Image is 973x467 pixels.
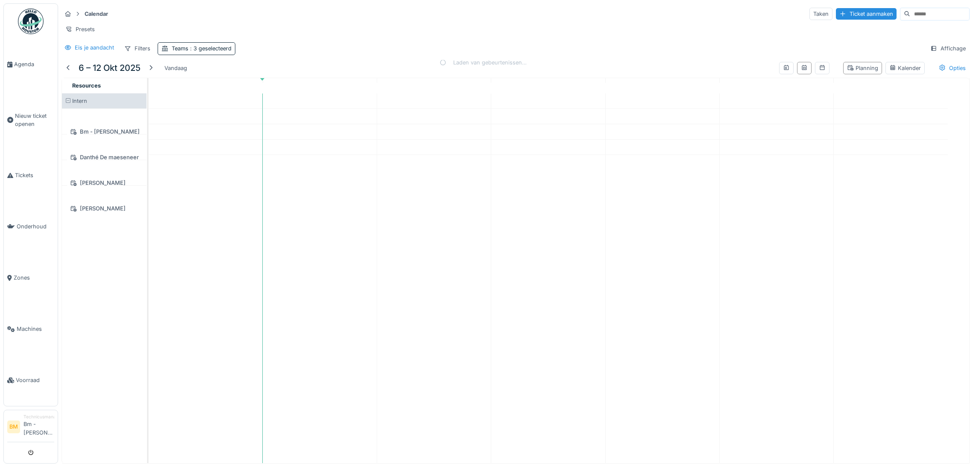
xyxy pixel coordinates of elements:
div: Affichage [926,42,970,55]
a: Nieuw ticket openen [4,90,58,149]
a: Voorraad [4,355,58,406]
a: Zones [4,252,58,304]
a: 11 oktober 2025 [765,80,788,91]
span: Voorraad [16,376,54,384]
a: Agenda [4,39,58,90]
a: 8 oktober 2025 [422,80,447,91]
div: Opties [935,62,970,74]
span: Machines [17,325,54,333]
div: [PERSON_NAME] [67,203,141,214]
span: Agenda [14,60,54,68]
div: Danthé De maeseneer [67,152,141,163]
a: BM TechnicusmanagerBm - [PERSON_NAME] [7,414,54,442]
a: 12 oktober 2025 [878,80,904,91]
div: Technicusmanager [23,414,54,420]
a: Machines [4,304,58,355]
div: Teams [172,44,232,53]
div: Vandaag [161,62,190,74]
div: Kalender [889,64,921,72]
div: Ticket aanmaken [836,8,897,20]
img: Badge_color-CXgf-gQk.svg [18,9,44,34]
div: Planning [847,64,878,72]
span: Resources [72,82,101,89]
div: Presets [62,23,99,35]
div: Bm - [PERSON_NAME] [67,126,141,137]
a: Onderhoud [4,201,58,252]
span: Tickets [15,171,54,179]
h5: 6 – 12 okt 2025 [79,63,141,73]
a: 6 oktober 2025 [193,80,218,91]
a: Tickets [4,149,58,201]
div: Eis je aandacht [75,44,114,52]
span: Intern [72,98,87,104]
div: Laden van gebeurtenissen… [440,58,527,67]
div: Taken [809,8,832,20]
span: Zones [14,274,54,282]
a: 9 oktober 2025 [536,80,560,91]
strong: Calendar [81,10,111,18]
div: Filters [120,42,154,55]
div: [PERSON_NAME] [67,178,141,188]
li: Bm - [PERSON_NAME] [23,414,54,440]
span: : 3 geselecteerd [188,45,232,52]
a: 7 oktober 2025 [309,80,331,91]
span: Onderhoud [17,222,54,231]
a: 10 oktober 2025 [650,80,674,91]
span: Nieuw ticket openen [15,112,54,128]
li: BM [7,420,20,433]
